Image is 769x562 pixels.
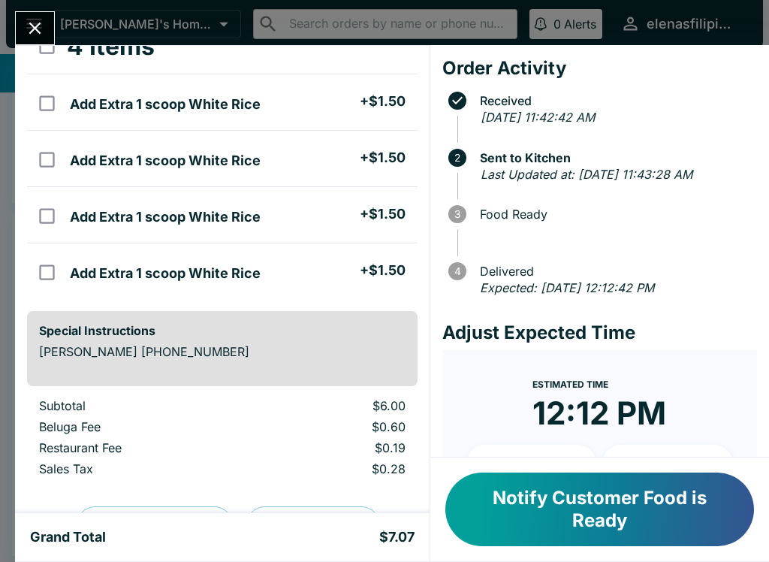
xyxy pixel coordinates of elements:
span: Received [472,94,757,107]
button: + 10 [466,445,597,482]
h5: Grand Total [30,528,106,546]
em: Expected: [DATE] 12:12:42 PM [480,280,654,295]
p: Subtotal [39,398,246,413]
h5: + $1.50 [360,261,406,279]
table: orders table [27,398,418,482]
p: $0.60 [270,419,406,434]
span: Delivered [472,264,757,278]
p: $6.00 [270,398,406,413]
text: 3 [454,208,460,220]
p: $0.19 [270,440,406,455]
h4: Order Activity [442,57,757,80]
h5: Add Extra 1 scoop White Rice [70,208,261,226]
p: Sales Tax [39,461,246,476]
h4: Adjust Expected Time [442,322,757,344]
text: 4 [454,265,460,277]
h5: Add Extra 1 scoop White Rice [70,95,261,113]
p: Beluga Fee [39,419,246,434]
p: $0.28 [270,461,406,476]
h6: Special Instructions [39,323,406,338]
h5: + $1.50 [360,205,406,223]
button: Print Receipt [246,506,381,545]
h5: Add Extra 1 scoop White Rice [70,264,261,283]
p: [PERSON_NAME] [PHONE_NUMBER] [39,344,406,359]
h3: 4 Items [67,32,155,62]
em: Last Updated at: [DATE] 11:43:28 AM [481,167,692,182]
table: orders table [27,20,418,299]
text: 2 [454,152,460,164]
button: Close [16,12,54,44]
button: + 20 [602,445,733,482]
em: [DATE] 11:42:42 AM [481,110,595,125]
h5: $7.07 [379,528,415,546]
h5: + $1.50 [360,149,406,167]
p: Restaurant Fee [39,440,246,455]
time: 12:12 PM [532,394,666,433]
button: Preview Receipt [76,506,234,545]
span: Sent to Kitchen [472,151,757,165]
span: Estimated Time [532,379,608,390]
span: Food Ready [472,207,757,221]
h5: + $1.50 [360,92,406,110]
h5: Add Extra 1 scoop White Rice [70,152,261,170]
button: Notify Customer Food is Ready [445,473,754,546]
